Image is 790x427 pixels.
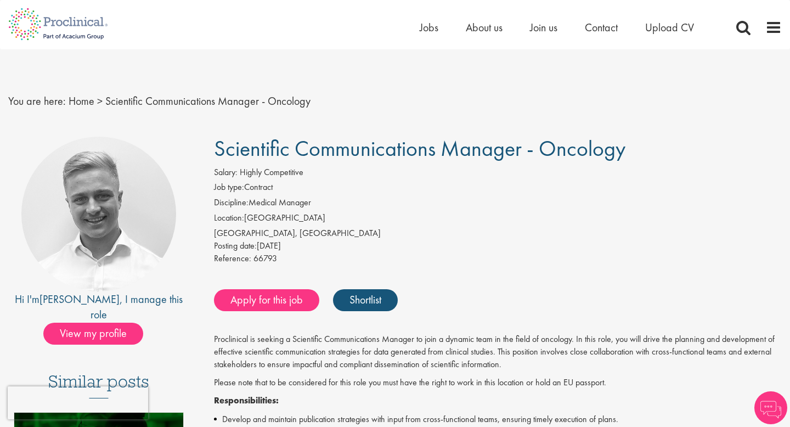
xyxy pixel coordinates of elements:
a: breadcrumb link [69,94,94,108]
iframe: reCAPTCHA [8,386,148,419]
span: Scientific Communications Manager - Oncology [105,94,311,108]
label: Discipline: [214,196,249,209]
li: Contract [214,181,782,196]
li: [GEOGRAPHIC_DATA] [214,212,782,227]
a: Apply for this job [214,289,319,311]
li: Medical Manager [214,196,782,212]
div: Hi I'm , I manage this role [8,291,189,323]
a: Shortlist [333,289,398,311]
span: > [97,94,103,108]
a: Jobs [420,20,438,35]
a: Join us [530,20,557,35]
li: Develop and maintain publication strategies with input from cross-functional teams, ensuring time... [214,413,782,426]
img: Chatbot [754,391,787,424]
label: Salary: [214,166,238,179]
p: Proclinical is seeking a Scientific Communications Manager to join a dynamic team in the field of... [214,333,782,371]
a: Upload CV [645,20,694,35]
div: [GEOGRAPHIC_DATA], [GEOGRAPHIC_DATA] [214,227,782,240]
span: Posting date: [214,240,257,251]
img: imeage of recruiter Joshua Bye [21,137,176,291]
span: Scientific Communications Manager - Oncology [214,134,625,162]
h3: Similar posts [48,372,149,398]
label: Reference: [214,252,251,265]
span: View my profile [43,323,143,345]
span: Highly Competitive [240,166,303,178]
strong: Responsibilities: [214,395,279,406]
a: About us [466,20,503,35]
a: Contact [585,20,618,35]
label: Location: [214,212,244,224]
span: You are here: [8,94,66,108]
p: Please note that to be considered for this role you must have the right to work in this location ... [214,377,782,389]
span: 66793 [253,252,277,264]
a: [PERSON_NAME] [39,292,120,306]
a: View my profile [43,325,154,339]
div: [DATE] [214,240,782,252]
label: Job type: [214,181,244,194]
